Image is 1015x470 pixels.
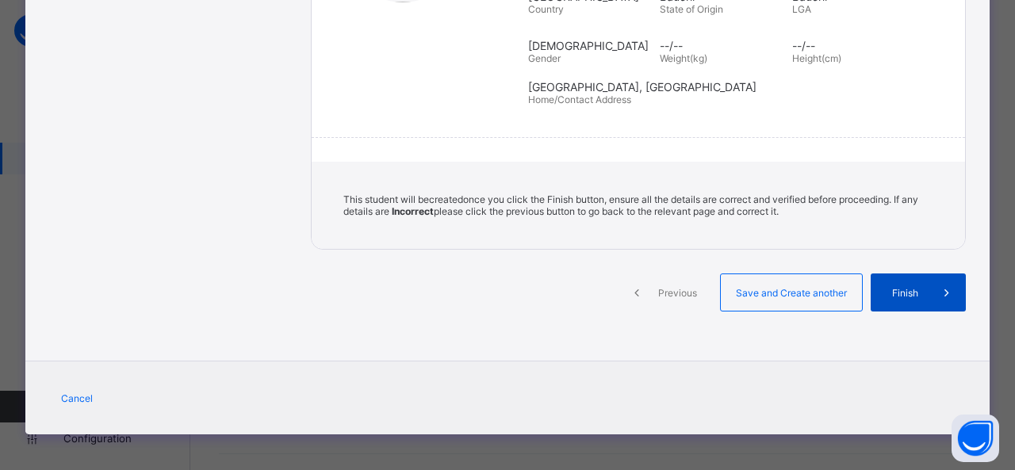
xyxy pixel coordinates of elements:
span: Height(cm) [792,52,841,64]
span: [DEMOGRAPHIC_DATA] [528,39,652,52]
span: Country [528,3,564,15]
span: Home/Contact Address [528,94,631,105]
span: LGA [792,3,811,15]
span: Finish [883,287,928,299]
span: [GEOGRAPHIC_DATA], [GEOGRAPHIC_DATA] [528,80,941,94]
b: Incorrect [392,205,434,217]
span: This student will be created once you click the Finish button, ensure all the details are correct... [343,193,918,217]
span: Previous [656,287,699,299]
button: Open asap [952,415,999,462]
span: Weight(kg) [660,52,707,64]
span: Gender [528,52,561,64]
span: State of Origin [660,3,723,15]
span: --/-- [792,39,916,52]
span: Cancel [61,392,93,404]
span: --/-- [660,39,783,52]
span: Save and Create another [733,287,850,299]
